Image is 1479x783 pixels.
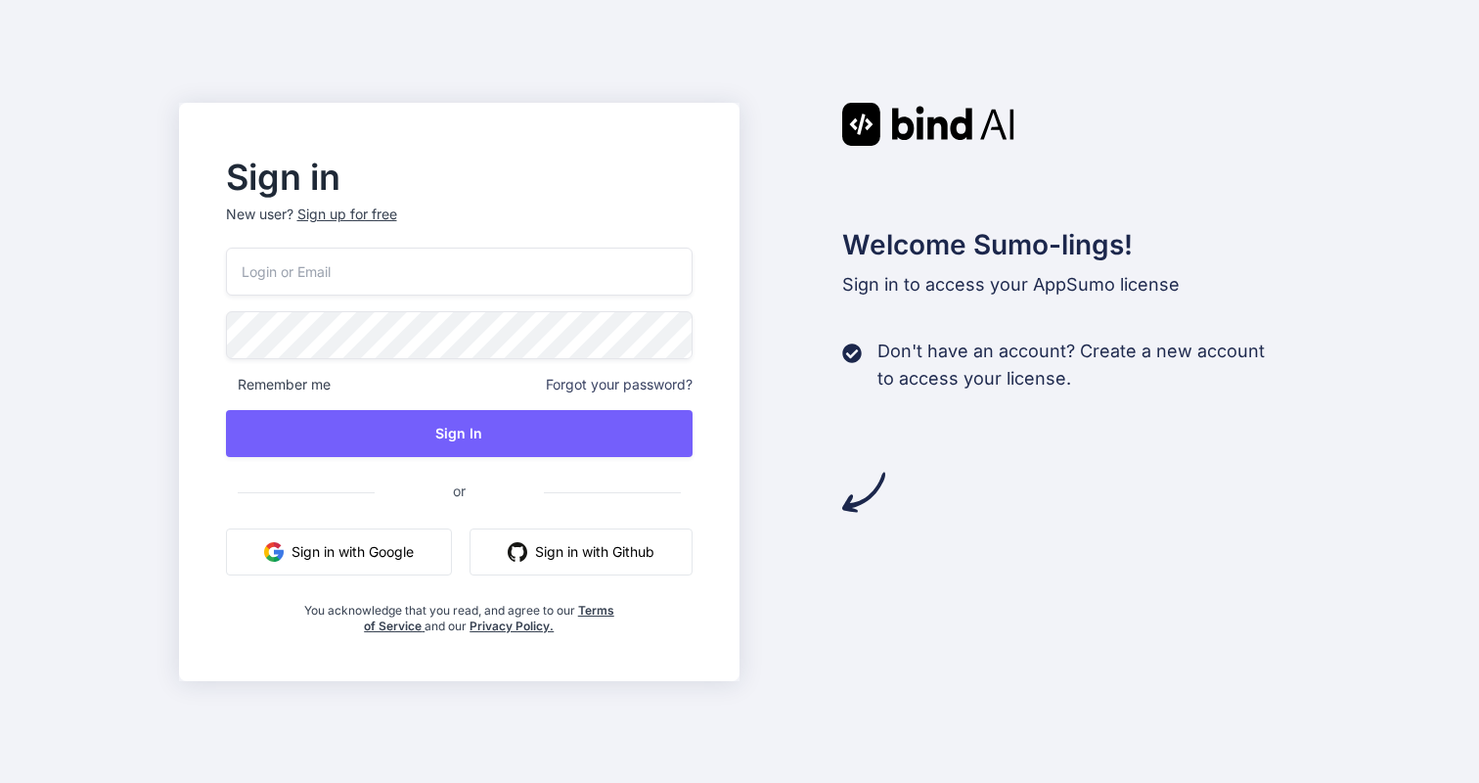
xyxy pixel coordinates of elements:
img: Bind AI logo [842,103,1014,146]
h2: Sign in [226,161,694,193]
button: Sign in with Google [226,529,452,576]
p: Don't have an account? Create a new account to access your license. [877,338,1265,392]
img: github [508,542,527,562]
button: Sign in with Github [470,529,693,576]
div: You acknowledge that you read, and agree to our and our [303,591,614,634]
span: Remember me [226,375,331,394]
img: arrow [842,471,885,514]
span: Forgot your password? [546,375,693,394]
p: Sign in to access your AppSumo license [842,271,1301,299]
button: Sign In [226,410,694,457]
a: Terms of Service [364,603,614,633]
img: google [264,542,284,562]
a: Privacy Policy. [470,619,554,633]
h2: Welcome Sumo-lings! [842,224,1301,265]
input: Login or Email [226,248,694,296]
p: New user? [226,205,694,248]
span: or [375,467,544,515]
div: Sign up for free [297,205,397,224]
